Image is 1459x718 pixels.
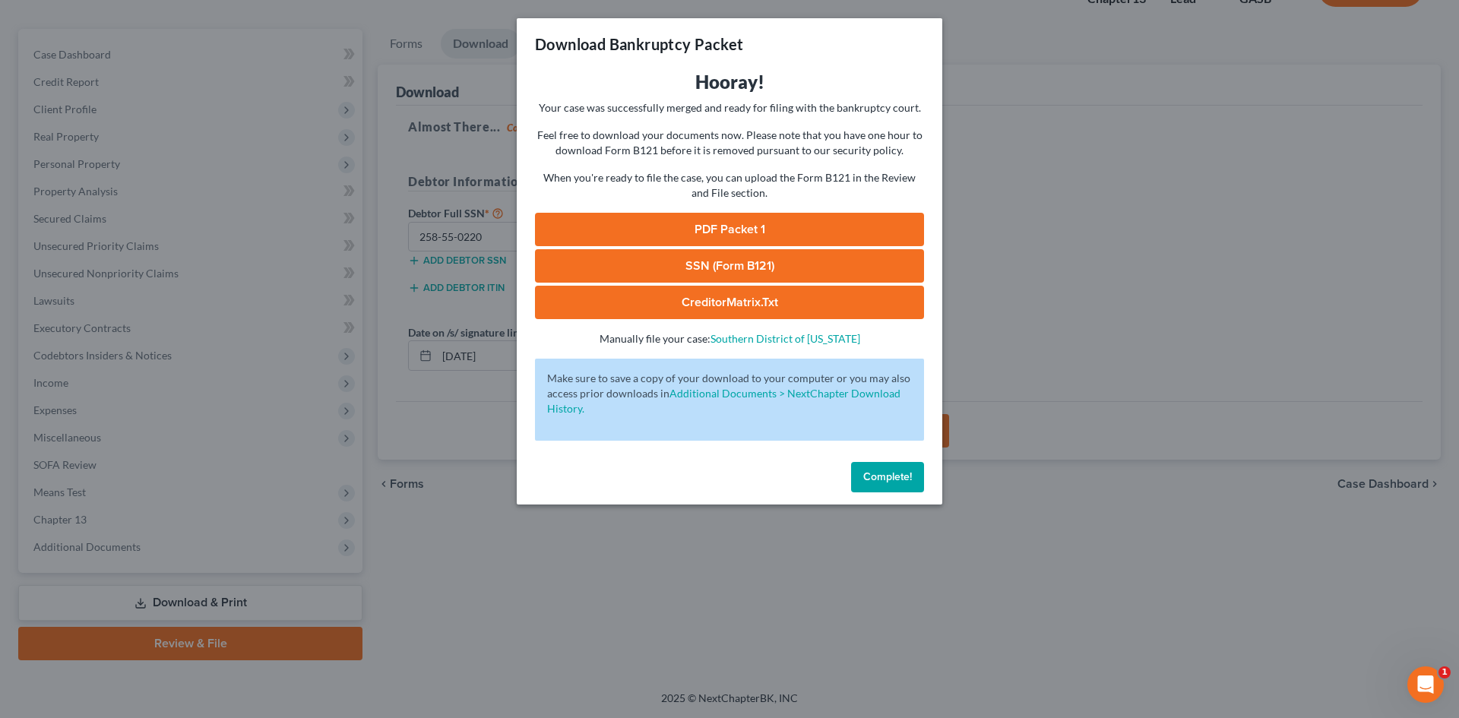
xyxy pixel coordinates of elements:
[535,128,924,158] p: Feel free to download your documents now. Please note that you have one hour to download Form B12...
[535,33,743,55] h3: Download Bankruptcy Packet
[711,332,860,345] a: Southern District of [US_STATE]
[535,213,924,246] a: PDF Packet 1
[1438,666,1451,678] span: 1
[863,470,912,483] span: Complete!
[535,170,924,201] p: When you're ready to file the case, you can upload the Form B121 in the Review and File section.
[535,331,924,346] p: Manually file your case:
[535,70,924,94] h3: Hooray!
[851,462,924,492] button: Complete!
[1407,666,1444,703] iframe: Intercom live chat
[535,249,924,283] a: SSN (Form B121)
[547,387,900,415] a: Additional Documents > NextChapter Download History.
[547,371,912,416] p: Make sure to save a copy of your download to your computer or you may also access prior downloads in
[535,100,924,115] p: Your case was successfully merged and ready for filing with the bankruptcy court.
[535,286,924,319] a: CreditorMatrix.txt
